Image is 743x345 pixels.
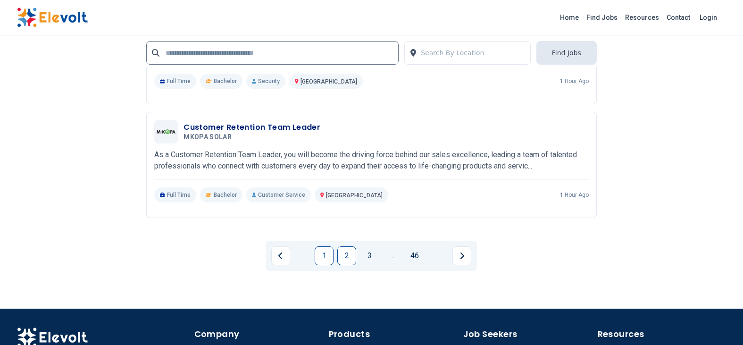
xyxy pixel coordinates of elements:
[315,246,334,265] a: Page 1 is your current page
[694,8,723,27] a: Login
[463,328,592,341] h4: Job Seekers
[452,246,471,265] a: Next page
[583,10,621,25] a: Find Jobs
[271,246,471,265] ul: Pagination
[17,8,88,27] img: Elevolt
[194,328,323,341] h4: Company
[405,246,424,265] a: Page 46
[154,149,589,172] p: As a Customer Retention Team Leader, you will become the driving force behind our sales excellenc...
[154,120,589,202] a: MKOPA SOLARCustomer Retention Team LeaderMKOPA SOLARAs a Customer Retention Team Leader, you will...
[184,122,320,133] h3: Customer Retention Team Leader
[246,74,285,89] p: Security
[154,187,196,202] p: Full Time
[337,246,356,265] a: Page 2
[598,328,726,341] h4: Resources
[329,328,458,341] h4: Products
[560,77,589,85] p: 1 hour ago
[214,191,237,199] span: Bachelor
[556,10,583,25] a: Home
[326,192,383,199] span: [GEOGRAPHIC_DATA]
[154,74,196,89] p: Full Time
[184,133,232,142] span: MKOPA SOLAR
[157,129,175,134] img: MKOPA SOLAR
[360,246,379,265] a: Page 3
[214,77,237,85] span: Bachelor
[301,78,357,85] span: [GEOGRAPHIC_DATA]
[663,10,694,25] a: Contact
[246,187,311,202] p: Customer Service
[696,300,743,345] iframe: Chat Widget
[621,10,663,25] a: Resources
[560,191,589,199] p: 1 hour ago
[271,246,290,265] a: Previous page
[383,246,401,265] a: Jump forward
[536,41,597,65] button: Find Jobs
